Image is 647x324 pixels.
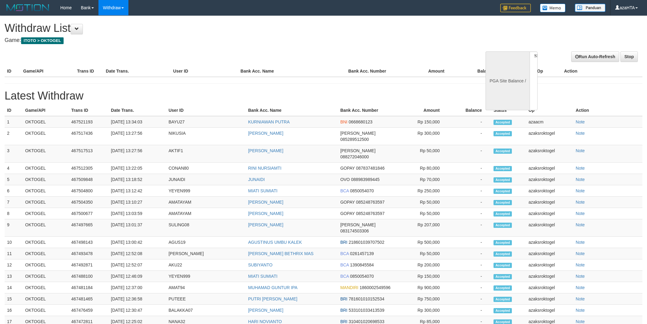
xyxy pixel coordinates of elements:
td: Rp 50,000 [399,145,449,163]
td: azaksroktogel [526,271,573,282]
th: Trans ID [75,66,103,77]
td: 5 [5,174,23,185]
span: 1860002549596 [360,285,390,290]
td: PUTEEE [166,293,246,305]
th: Status [491,105,526,116]
td: - [449,128,491,145]
a: MIATI SUMIATI [248,188,277,193]
td: - [449,219,491,237]
span: 085248763597 [356,200,384,205]
span: Accepted [494,240,512,245]
td: Rp 50,000 [399,197,449,208]
span: 0850054070 [350,274,374,279]
td: AKTIF1 [166,145,246,163]
a: Note [576,200,585,205]
td: 15 [5,293,23,305]
td: OKTOGEL [23,293,69,305]
th: Date Trans. [103,66,171,77]
a: Note [576,166,585,171]
td: - [449,282,491,293]
span: Accepted [494,120,512,125]
img: Feedback.jpg [500,4,531,12]
td: - [449,163,491,174]
span: BCA [340,251,349,256]
span: MANDIRI [340,285,358,290]
th: Bank Acc. Name [246,105,338,116]
a: Note [576,119,585,124]
td: OKTOGEL [23,219,69,237]
td: [DATE] 13:00:42 [109,237,166,248]
td: OKTOGEL [23,174,69,185]
td: 13 [5,271,23,282]
span: 0668680123 [349,119,372,124]
td: 467509848 [69,174,109,185]
span: Accepted [494,211,512,217]
td: 467517436 [69,128,109,145]
td: Rp 300,000 [399,128,449,145]
span: Accepted [494,308,512,313]
td: - [449,145,491,163]
td: - [449,174,491,185]
td: azaksroktogel [526,174,573,185]
td: 3 [5,145,23,163]
a: Note [576,285,585,290]
span: Accepted [494,263,512,268]
td: 467481465 [69,293,109,305]
td: [DATE] 12:37:00 [109,282,166,293]
span: Accepted [494,149,512,154]
td: [DATE] 13:22:05 [109,163,166,174]
td: azaksroktogel [526,293,573,305]
td: Rp 200,000 [399,259,449,271]
div: PGA Site Balance / [486,51,530,110]
td: OKTOGEL [23,128,69,145]
td: Rp 750,000 [399,293,449,305]
td: Rp 50,000 [399,208,449,219]
span: 085289512500 [340,137,369,142]
td: azaksroktogel [526,163,573,174]
th: User ID [171,66,238,77]
td: OKTOGEL [23,237,69,248]
td: [DATE] 12:46:09 [109,271,166,282]
td: - [449,185,491,197]
span: BCA [340,274,349,279]
td: [DATE] 13:12:42 [109,185,166,197]
img: MOTION_logo.png [5,3,51,12]
td: AGUS19 [166,237,246,248]
td: - [449,305,491,316]
span: 087837481846 [356,166,384,171]
td: AMATAYAM [166,197,246,208]
td: [PERSON_NAME] [166,248,246,259]
a: KURNIAWAN PUTRA [248,119,290,124]
td: Rp 500,000 [399,237,449,248]
td: Rp 80,000 [399,163,449,174]
a: [PERSON_NAME] [248,200,283,205]
td: 467481184 [69,282,109,293]
td: Rp 250,000 [399,185,449,197]
span: 310401020698533 [349,319,384,324]
th: Bank Acc. Number [346,66,400,77]
td: 4 [5,163,23,174]
td: OKTOGEL [23,145,69,163]
td: - [449,197,491,208]
span: GOPAY [340,166,355,171]
td: - [449,116,491,128]
td: OKTOGEL [23,163,69,174]
span: Accepted [494,166,512,171]
th: Op [535,66,562,77]
th: ID [5,66,21,77]
a: Note [576,188,585,193]
th: Game/API [21,66,75,77]
span: BRI [340,296,347,301]
td: 7 [5,197,23,208]
td: azaksroktogel [526,145,573,163]
a: Note [576,131,585,136]
a: Note [576,211,585,216]
a: SUBIYANTO [248,262,272,267]
td: 6 [5,185,23,197]
span: [PERSON_NAME] [340,222,375,227]
td: 467504350 [69,197,109,208]
td: NIKUSIA [166,128,246,145]
td: CONAN80 [166,163,246,174]
span: BRI [340,308,347,313]
span: 0850054070 [350,188,374,193]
